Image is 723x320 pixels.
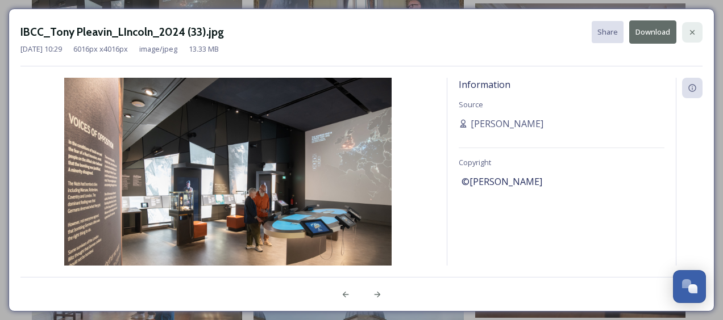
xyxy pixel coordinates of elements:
h3: IBCC_Tony Pleavin_LIncoln_2024 (33).jpg [20,24,224,40]
span: [PERSON_NAME] [471,117,543,130]
button: Open Chat [673,270,706,303]
span: Information [459,78,510,91]
span: image/jpeg [139,44,177,54]
span: Copyright [459,157,491,167]
button: Download [629,20,676,44]
span: 13.33 MB [189,44,219,54]
span: ©[PERSON_NAME] [462,175,542,188]
img: Visit%20England%20Photgraphy_Tony%20Pleavin_June2024%20%2851%29.jpg [20,78,435,296]
button: Share [592,21,624,43]
span: [DATE] 10:29 [20,44,62,54]
span: 6016 px x 4016 px [73,44,128,54]
span: Source [459,99,483,110]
